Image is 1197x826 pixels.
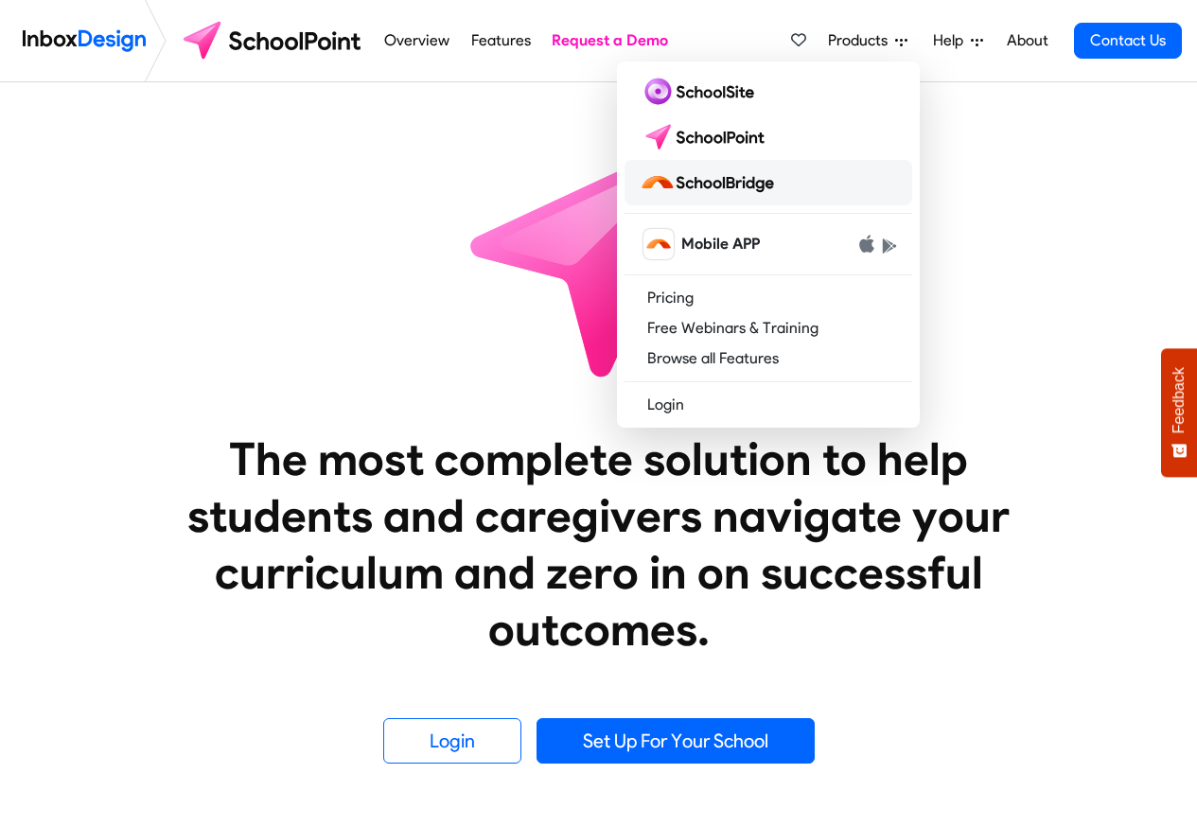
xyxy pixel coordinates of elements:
[625,283,912,313] a: Pricing
[925,22,991,60] a: Help
[625,221,912,267] a: schoolbridge icon Mobile APP
[383,718,521,764] a: Login
[1161,348,1197,477] button: Feedback - Show survey
[1171,367,1188,433] span: Feedback
[828,29,895,52] span: Products
[681,233,760,255] span: Mobile APP
[1001,22,1053,60] a: About
[150,431,1048,658] heading: The most complete solution to help students and caregivers navigate your curriculum and zero in o...
[1074,23,1182,59] a: Contact Us
[640,122,773,152] img: schoolpoint logo
[820,22,915,60] a: Products
[466,22,536,60] a: Features
[617,62,920,428] div: Products
[429,82,769,423] img: icon_schoolpoint.svg
[174,18,374,63] img: schoolpoint logo
[643,229,674,259] img: schoolbridge icon
[537,718,815,764] a: Set Up For Your School
[625,390,912,420] a: Login
[379,22,455,60] a: Overview
[933,29,971,52] span: Help
[547,22,674,60] a: Request a Demo
[640,167,782,198] img: schoolbridge logo
[625,313,912,343] a: Free Webinars & Training
[625,343,912,374] a: Browse all Features
[640,77,762,107] img: schoolsite logo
